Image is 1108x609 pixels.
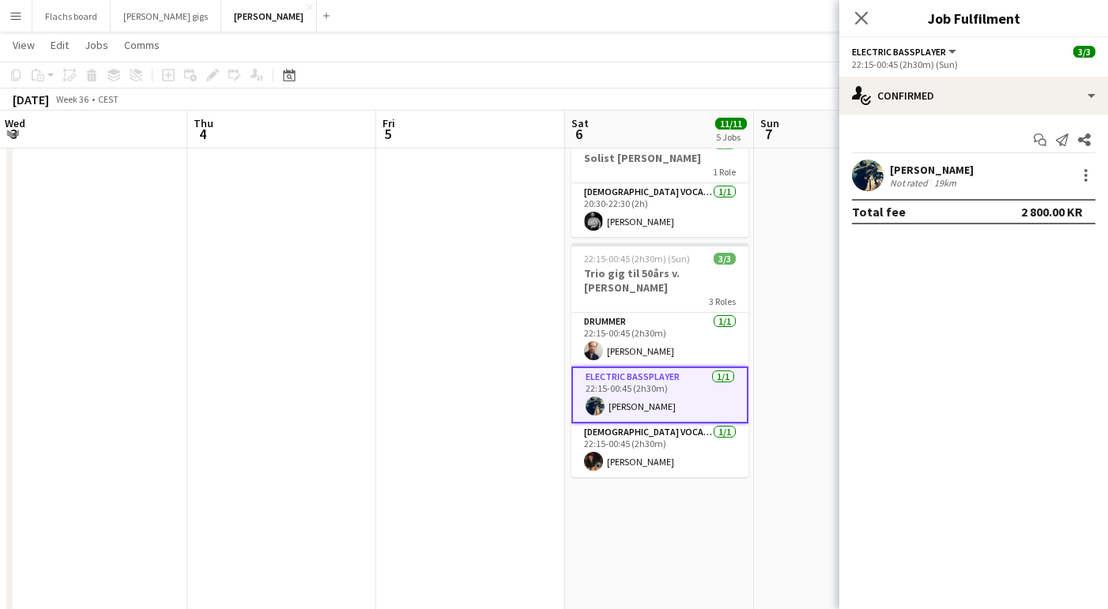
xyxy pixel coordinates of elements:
[2,125,25,143] span: 3
[383,116,395,130] span: Fri
[380,125,395,143] span: 5
[5,116,25,130] span: Wed
[571,183,748,237] app-card-role: [DEMOGRAPHIC_DATA] Vocal + Guitar1/120:30-22:30 (2h)[PERSON_NAME]
[118,35,166,55] a: Comms
[52,93,92,105] span: Week 36
[98,93,119,105] div: CEST
[221,1,317,32] button: [PERSON_NAME]
[931,177,959,189] div: 19km
[111,1,221,32] button: [PERSON_NAME] gigs
[32,1,111,32] button: Flachs board
[571,116,589,130] span: Sat
[191,125,213,143] span: 4
[571,128,748,237] app-job-card: 20:30-22:30 (2h)1/1Solist [PERSON_NAME]1 Role[DEMOGRAPHIC_DATA] Vocal + Guitar1/120:30-22:30 (2h)...
[571,313,748,367] app-card-role: Drummer1/122:15-00:45 (2h30m)[PERSON_NAME]
[44,35,75,55] a: Edit
[890,177,931,189] div: Not rated
[6,35,41,55] a: View
[571,243,748,477] app-job-card: 22:15-00:45 (2h30m) (Sun)3/3Trio gig til 50års v. [PERSON_NAME]3 RolesDrummer1/122:15-00:45 (2h30...
[852,46,946,58] span: Electric Bassplayer
[715,118,747,130] span: 11/11
[571,266,748,295] h3: Trio gig til 50års v. [PERSON_NAME]
[571,423,748,477] app-card-role: [DEMOGRAPHIC_DATA] Vocal + Guitar1/122:15-00:45 (2h30m)[PERSON_NAME]
[890,163,974,177] div: [PERSON_NAME]
[85,38,108,52] span: Jobs
[852,46,959,58] button: Electric Bassplayer
[758,125,779,143] span: 7
[713,166,736,178] span: 1 Role
[51,38,69,52] span: Edit
[194,116,213,130] span: Thu
[709,295,736,307] span: 3 Roles
[852,58,1095,70] div: 22:15-00:45 (2h30m) (Sun)
[1021,204,1083,220] div: 2 800.00 KR
[839,8,1108,28] h3: Job Fulfilment
[13,38,35,52] span: View
[569,125,589,143] span: 6
[1073,46,1095,58] span: 3/3
[716,131,746,143] div: 5 Jobs
[852,204,906,220] div: Total fee
[760,116,779,130] span: Sun
[714,253,736,265] span: 3/3
[124,38,160,52] span: Comms
[839,77,1108,115] div: Confirmed
[571,151,748,165] h3: Solist [PERSON_NAME]
[13,92,49,107] div: [DATE]
[571,367,748,423] app-card-role: Electric Bassplayer1/122:15-00:45 (2h30m)[PERSON_NAME]
[584,253,690,265] span: 22:15-00:45 (2h30m) (Sun)
[78,35,115,55] a: Jobs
